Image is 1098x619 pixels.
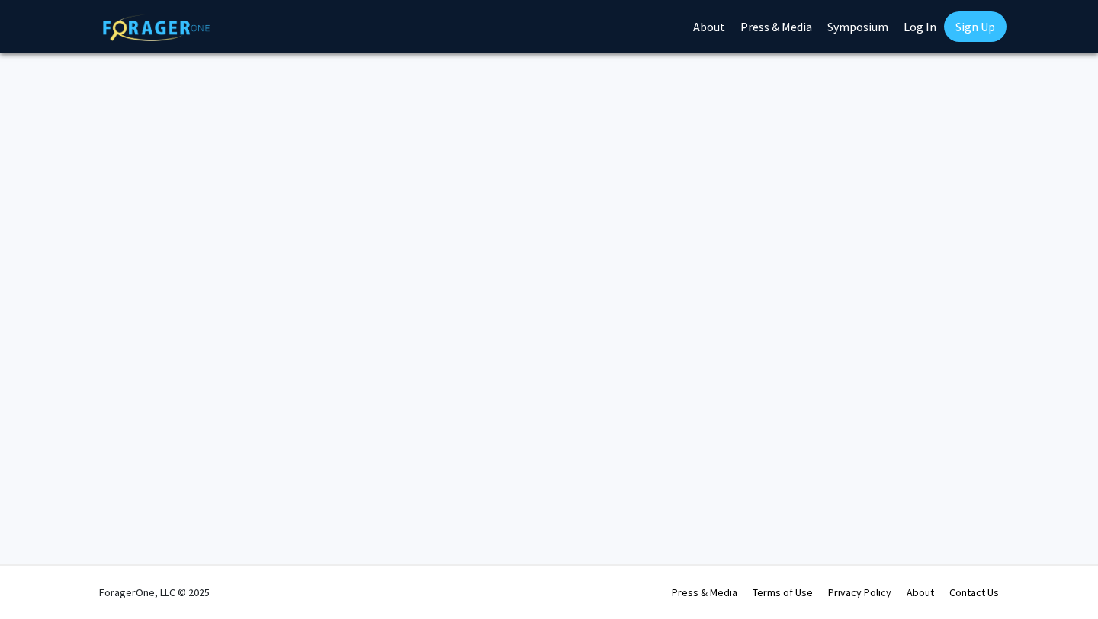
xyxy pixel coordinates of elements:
a: Terms of Use [753,585,813,599]
a: Contact Us [949,585,999,599]
a: About [907,585,934,599]
div: ForagerOne, LLC © 2025 [99,566,210,619]
a: Privacy Policy [828,585,891,599]
img: ForagerOne Logo [103,14,210,41]
a: Sign Up [944,11,1006,42]
a: Press & Media [672,585,737,599]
